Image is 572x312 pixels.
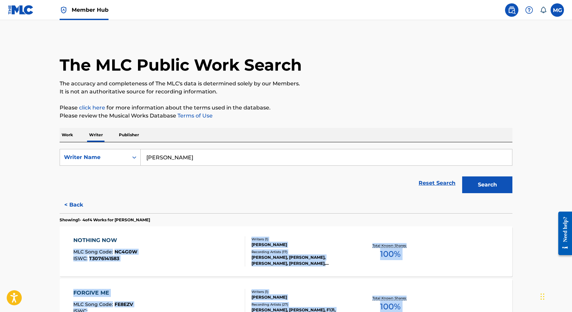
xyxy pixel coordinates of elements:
p: Writer [87,128,105,142]
span: 100 % [380,248,401,260]
div: FORGIVE ME [73,289,133,297]
div: Writers ( 1 ) [252,237,353,242]
p: The accuracy and completeness of The MLC's data is determined solely by our Members. [60,80,512,88]
div: [PERSON_NAME] [252,294,353,300]
img: search [508,6,516,14]
span: ISWC : [73,255,89,261]
div: Drag [541,287,545,307]
iframe: Resource Center [553,206,572,260]
div: Recording Artists ( 27 ) [252,302,353,307]
div: [PERSON_NAME], [PERSON_NAME], [PERSON_NAME], [PERSON_NAME], [PERSON_NAME] [252,254,353,266]
span: MLC Song Code : [73,301,115,307]
a: Public Search [505,3,518,17]
img: Top Rightsholder [60,6,68,14]
div: Writer Name [64,153,124,161]
span: MLC Song Code : [73,249,115,255]
div: Help [522,3,536,17]
p: Please review the Musical Works Database [60,112,512,120]
div: NOTHING NOW [73,236,137,244]
a: click here [79,104,105,111]
p: Publisher [117,128,141,142]
p: Total Known Shares: [372,243,408,248]
div: User Menu [551,3,564,17]
a: Terms of Use [176,112,213,119]
a: Reset Search [415,176,459,190]
p: Showing 1 - 4 of 4 Works for [PERSON_NAME] [60,217,150,223]
span: FE8EZV [115,301,133,307]
form: Search Form [60,149,512,197]
a: NOTHING NOWMLC Song Code:NC4G0WISWC:T3076141583Writers (1)[PERSON_NAME]Recording Artists (17)[PER... [60,226,512,277]
iframe: Chat Widget [539,280,572,312]
h1: The MLC Public Work Search [60,55,302,75]
img: MLC Logo [8,5,34,15]
p: Work [60,128,75,142]
div: Recording Artists ( 17 ) [252,249,353,254]
div: Writers ( 1 ) [252,289,353,294]
button: < Back [60,197,100,213]
span: Member Hub [72,6,109,14]
img: help [525,6,533,14]
span: T3076141583 [89,255,119,261]
p: Please for more information about the terms used in the database. [60,104,512,112]
p: It is not an authoritative source for recording information. [60,88,512,96]
div: Notifications [540,7,547,13]
button: Search [462,176,512,193]
p: Total Known Shares: [372,296,408,301]
span: NC4G0W [115,249,137,255]
div: [PERSON_NAME] [252,242,353,248]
